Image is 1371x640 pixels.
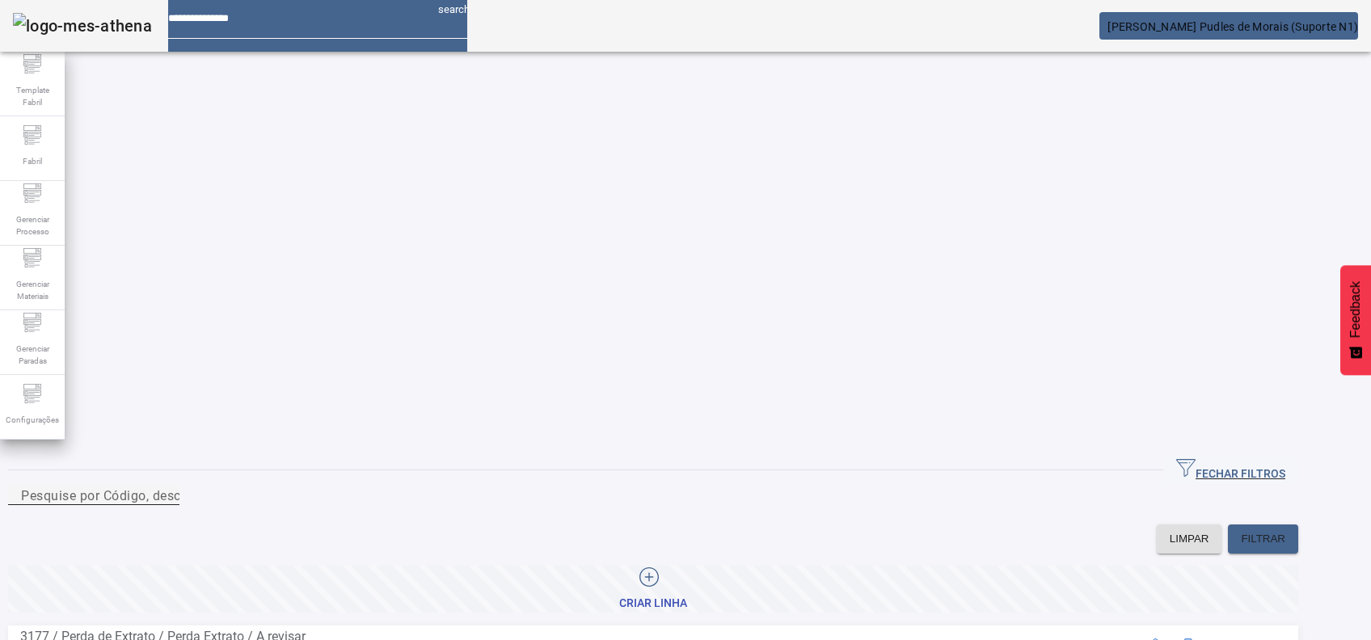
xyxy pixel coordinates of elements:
[1348,281,1363,338] span: Feedback
[8,338,57,372] span: Gerenciar Paradas
[21,487,450,503] mat-label: Pesquise por Código, descrição, descrição abreviada ou descrição SAP
[8,79,57,113] span: Template Fabril
[1340,265,1371,375] button: Feedback - Mostrar pesquisa
[1107,20,1358,33] span: [PERSON_NAME] Pudles de Morais (Suporte N1)
[1,409,64,431] span: Configurações
[619,596,687,612] div: Criar linha
[8,273,57,307] span: Gerenciar Materiais
[1176,458,1285,482] span: FECHAR FILTROS
[1170,531,1209,547] span: LIMPAR
[8,566,1298,613] button: Criar linha
[13,13,152,39] img: logo-mes-athena
[1163,456,1298,485] button: FECHAR FILTROS
[8,208,57,242] span: Gerenciar Processo
[1228,524,1298,554] button: FILTRAR
[1157,524,1222,554] button: LIMPAR
[18,150,47,172] span: Fabril
[1241,531,1285,547] span: FILTRAR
